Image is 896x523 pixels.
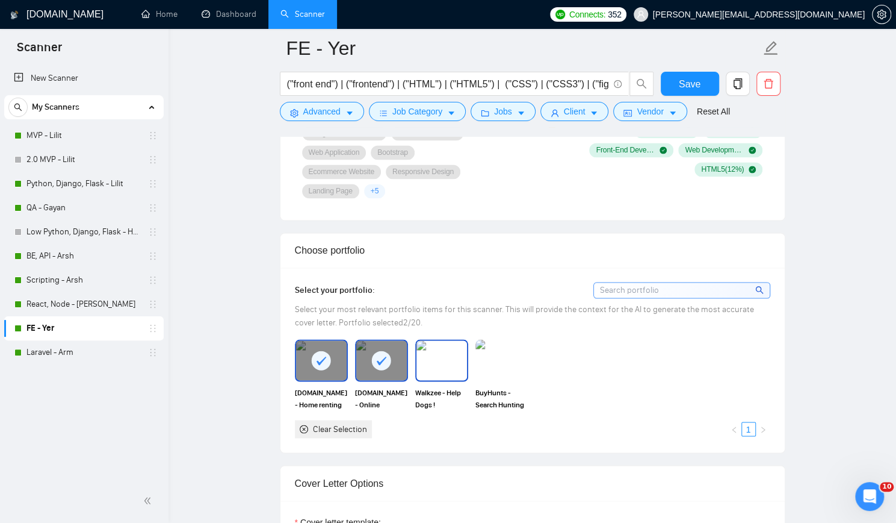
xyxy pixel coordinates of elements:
li: New Scanner [4,66,164,90]
span: Landing Page [309,186,353,196]
input: Search portfolio [594,283,770,298]
span: edit [763,40,779,56]
span: user [551,108,559,117]
a: Python, Django, Flask - Lilit [26,172,141,196]
span: Web Development ( 19 %) [685,145,744,155]
span: My Scanners [32,95,79,119]
a: Laravel - Arm [26,340,141,365]
span: holder [148,324,158,333]
span: HTML5 ( 12 %) [701,164,744,174]
span: setting [873,10,891,19]
a: FE - Yer [26,316,141,340]
button: search [629,72,653,96]
img: logo [10,5,19,25]
a: 2.0 MVP - Lilit [26,148,141,172]
span: [DOMAIN_NAME] - Online Restaurant Booking [355,386,408,410]
div: Choose portfolio [295,233,770,268]
a: QA - Gayan [26,196,141,220]
span: user [637,10,645,19]
span: search [9,103,27,111]
button: folderJobscaret-down [471,102,536,121]
a: setting [872,10,891,19]
button: delete [756,72,780,96]
span: [DOMAIN_NAME] - Home renting [295,386,348,410]
span: Ecommerce Website [309,167,374,177]
a: New Scanner [14,66,154,90]
span: holder [148,203,158,213]
span: Jobs [494,105,512,118]
span: holder [148,179,158,189]
button: userClientcaret-down [540,102,609,121]
a: MVP - Lilit [26,124,141,148]
button: copy [726,72,750,96]
button: setting [872,5,891,24]
button: settingAdvancedcaret-down [280,102,364,121]
div: Clear Selection [313,422,367,436]
span: folder [481,108,489,117]
button: idcardVendorcaret-down [613,102,687,121]
span: right [759,426,767,433]
input: Search Freelance Jobs... [287,77,608,92]
a: Reset All [697,105,730,118]
a: dashboardDashboard [202,9,256,19]
span: Vendor [637,105,663,118]
span: Web Application [309,148,360,157]
span: Job Category [392,105,442,118]
span: Client [564,105,585,118]
span: check-circle [749,166,756,173]
img: upwork-logo.png [555,10,565,19]
span: caret-down [669,108,677,117]
a: BE, API - Arsh [26,244,141,268]
div: Cover Letter Options [295,466,770,500]
span: Bootstrap [377,148,408,157]
a: Scripting - Arsh [26,268,141,292]
img: portfolio thumbnail image [416,340,467,380]
li: 1 [741,422,756,436]
button: Save [661,72,719,96]
span: caret-down [517,108,525,117]
span: holder [148,275,158,285]
img: portfolio thumbnail image [475,339,528,381]
a: React, Node - [PERSON_NAME] [26,292,141,316]
span: holder [148,131,158,140]
span: holder [148,155,158,164]
span: holder [148,227,158,237]
span: setting [290,108,298,117]
span: Advanced [303,105,341,118]
a: searchScanner [280,9,325,19]
span: search [630,78,653,89]
span: left [731,426,738,433]
span: Scanner [7,39,72,64]
input: Scanner name... [286,33,761,63]
span: search [755,283,765,296]
span: copy [726,78,749,89]
li: Next Page [756,422,770,436]
iframe: Intercom live chat [855,482,884,511]
span: Front-End Development ( 23 %) [596,145,655,155]
span: BuyHunts - Search Hunting and Fishing deals [475,386,528,410]
span: check-circle [660,146,667,154]
span: Connects: [569,8,605,21]
span: caret-down [345,108,354,117]
span: Select your portfolio: [295,285,375,295]
span: caret-down [590,108,598,117]
span: info-circle [614,80,622,88]
span: caret-down [447,108,456,117]
a: 1 [742,422,755,436]
span: close-circle [300,425,308,433]
button: right [756,422,770,436]
span: holder [148,299,158,309]
button: left [727,422,741,436]
span: check-circle [749,146,756,154]
li: Previous Page [727,422,741,436]
span: delete [757,78,780,89]
a: homeHome [141,9,178,19]
span: Save [679,77,700,92]
span: Responsive Design [392,167,454,177]
span: Walkzee - Help Dogs ! [415,386,468,410]
button: barsJob Categorycaret-down [369,102,466,121]
span: holder [148,251,158,261]
span: 10 [880,482,894,492]
li: My Scanners [4,95,164,365]
span: holder [148,348,158,357]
